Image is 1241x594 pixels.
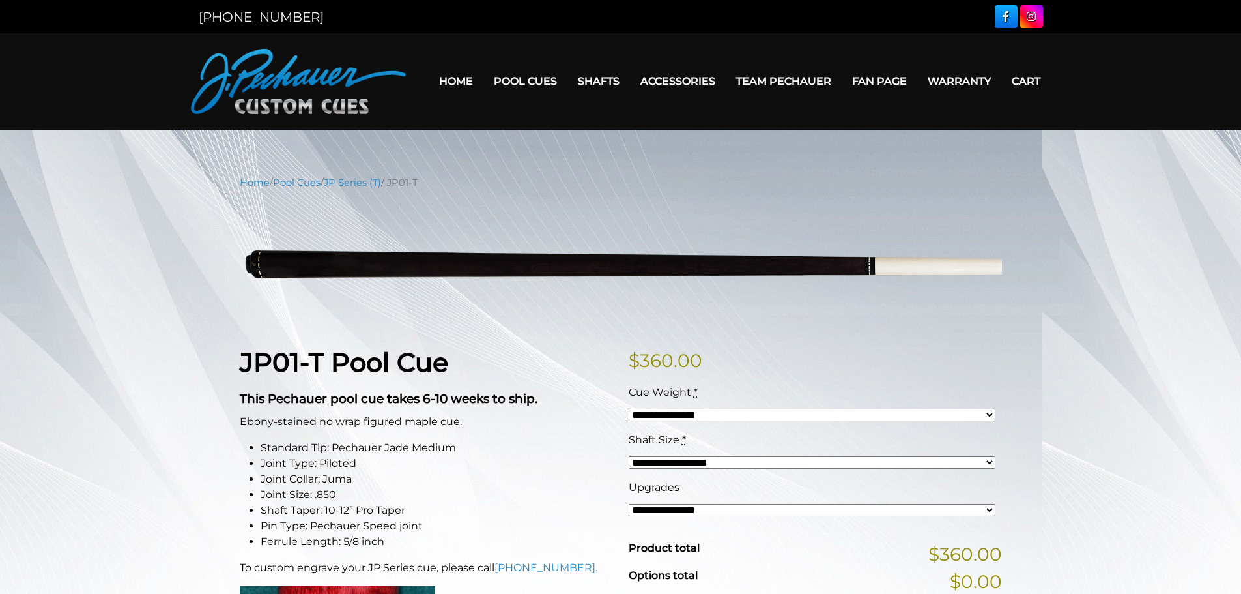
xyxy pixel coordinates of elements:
[261,503,613,518] li: Shaft Taper: 10-12” Pro Taper
[324,177,381,188] a: JP Series (T)
[629,349,702,372] bdi: 360.00
[273,177,321,188] a: Pool Cues
[261,440,613,456] li: Standard Tip: Pechauer Jade Medium
[629,542,700,554] span: Product total
[240,175,1002,190] nav: Breadcrumb
[630,65,726,98] a: Accessories
[1001,65,1051,98] a: Cart
[240,414,613,430] p: Ebony-stained no wrap figured maple cue.
[240,560,613,576] p: To custom engrave your JP Series cue, please call
[240,346,448,378] strong: JP01-T Pool Cue
[261,487,613,503] li: Joint Size: .850
[261,471,613,487] li: Joint Collar: Juma
[917,65,1001,98] a: Warranty
[261,534,613,550] li: Ferrule Length: 5/8 inch
[567,65,630,98] a: Shafts
[240,177,270,188] a: Home
[726,65,842,98] a: Team Pechauer
[261,456,613,471] li: Joint Type: Piloted
[240,391,537,406] strong: This Pechauer pool cue takes 6-10 weeks to ship.
[494,561,597,574] a: [PHONE_NUMBER].
[199,9,324,25] a: [PHONE_NUMBER]
[261,518,613,534] li: Pin Type: Pechauer Speed joint
[629,349,640,372] span: $
[629,386,691,398] span: Cue Weight
[191,49,406,114] img: Pechauer Custom Cues
[629,569,698,582] span: Options total
[928,541,1002,568] span: $360.00
[694,386,698,398] abbr: required
[629,434,679,446] span: Shaft Size
[483,65,567,98] a: Pool Cues
[629,481,679,494] span: Upgrades
[682,434,686,446] abbr: required
[842,65,917,98] a: Fan Page
[429,65,483,98] a: Home
[240,200,1002,327] img: jp01-T-1.png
